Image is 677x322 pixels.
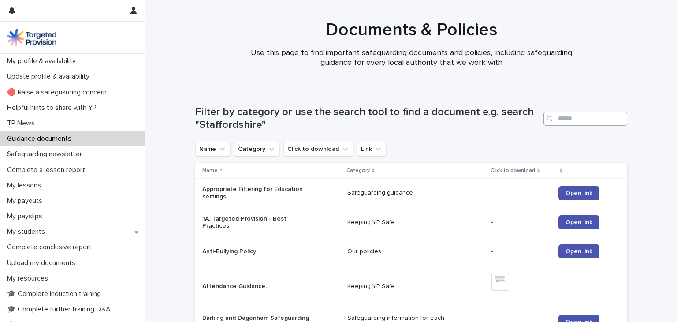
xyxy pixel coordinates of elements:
p: Appropriate Filtering for Education settings [202,186,312,201]
p: Our policies [347,248,458,255]
a: Open link [558,215,599,229]
h1: Documents & Policies [195,19,627,41]
img: M5nRWzHhSzIhMunXDL62 [7,29,56,46]
p: Category [346,166,370,176]
a: Open link [558,244,599,258]
p: TP News [4,119,42,127]
p: Anti-Bullying Policy [202,248,312,255]
p: Attendance Guidance. [202,283,312,290]
p: My payouts [4,197,49,205]
tr: Anti-Bullying PolicyOur policies-Open link [195,237,627,266]
h1: Filter by category or use the search tool to find a document e.g. search "Staffordshire" [195,106,540,131]
tr: 1A. Targeted Provision - Best PracticesKeeping YP Safe-Open link [195,208,627,237]
p: Helpful hints to share with YP [4,104,104,112]
p: - [491,189,552,197]
p: My lessons [4,181,48,190]
p: - [491,219,552,226]
p: 1A. Targeted Provision - Best Practices [202,215,312,230]
p: My students [4,228,52,236]
p: My resources [4,274,55,283]
tr: Attendance Guidance.Keeping YP Safe [195,266,627,307]
p: Guidance documents [4,135,78,143]
p: Keeping YP Safe [347,283,458,290]
a: Open link [558,186,599,200]
p: 🎓 Complete further training Q&A [4,305,118,314]
span: Open link [565,248,592,255]
span: Open link [565,190,592,196]
span: Open link [565,219,592,225]
p: Safeguarding newsletter [4,150,89,158]
button: Click to download [283,142,353,156]
p: Complete conclusive report [4,243,99,251]
p: Keeping YP Safe [347,219,458,226]
p: Complete a lesson report [4,166,92,174]
p: My profile & availability [4,57,83,65]
p: - [491,248,552,255]
p: 🔴 Raise a safeguarding concern [4,88,114,97]
p: Click to download [491,166,535,176]
button: Category [234,142,280,156]
tr: Appropriate Filtering for Education settingsSafeguarding guidance-Open link [195,178,627,208]
p: 🎓 Complete induction training [4,290,108,298]
p: Upload my documents [4,259,82,267]
input: Search [543,112,627,126]
p: Name [202,166,218,176]
button: Name [195,142,231,156]
p: Use this page to find important safeguarding documents and policies, including safeguarding guida... [235,49,588,67]
p: Safeguarding guidance [347,189,458,197]
button: Link [357,142,387,156]
p: Update profile & availability [4,72,97,81]
p: My payslips [4,212,49,221]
